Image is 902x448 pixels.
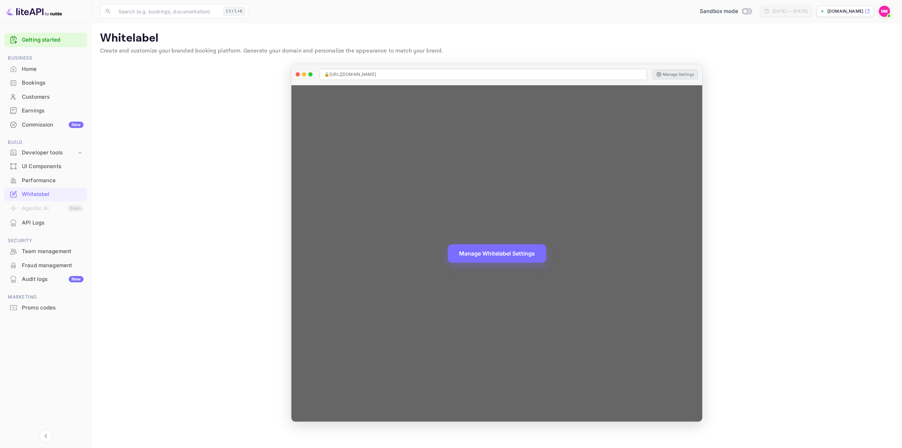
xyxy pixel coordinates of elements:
[4,139,87,146] span: Build
[4,54,87,62] span: Business
[879,6,890,17] img: Dylan McLean
[22,304,84,312] div: Promo codes
[4,104,87,117] a: Earnings
[4,272,87,286] div: Audit logsNew
[4,259,87,272] a: Fraud management
[100,47,894,55] p: Create and customize your branded booking platform. Generate your domain and personalize the appe...
[22,177,84,185] div: Performance
[22,79,84,87] div: Bookings
[39,430,52,442] button: Collapse navigation
[4,104,87,118] div: Earnings
[22,93,84,101] div: Customers
[4,118,87,132] div: CommissionNew
[4,216,87,229] a: API Logs
[69,276,84,282] div: New
[697,7,754,16] div: Switch to Production mode
[22,149,76,157] div: Developer tools
[4,245,87,258] a: Team management
[448,244,546,263] button: Manage Whitelabel Settings
[4,62,87,76] div: Home
[22,219,84,227] div: API Logs
[4,272,87,286] a: Audit logsNew
[4,90,87,104] div: Customers
[4,188,87,201] div: Whitelabel
[653,69,698,79] button: Manage Settings
[700,7,738,16] span: Sandbox mode
[324,71,376,78] span: 🔒 [URL][DOMAIN_NAME]
[4,216,87,230] div: API Logs
[4,118,87,131] a: CommissionNew
[4,301,87,314] a: Promo codes
[772,8,808,14] div: [DATE] — [DATE]
[100,31,894,45] p: Whitelabel
[22,107,84,115] div: Earnings
[6,6,62,17] img: LiteAPI logo
[22,162,84,171] div: UI Components
[4,90,87,103] a: Customers
[4,174,87,187] a: Performance
[4,76,87,90] div: Bookings
[4,301,87,315] div: Promo codes
[22,36,84,44] a: Getting started
[69,122,84,128] div: New
[22,65,84,73] div: Home
[4,160,87,173] a: UI Components
[4,188,87,201] a: Whitelabel
[4,237,87,245] span: Security
[22,121,84,129] div: Commission
[827,8,863,14] p: [DOMAIN_NAME]
[4,293,87,301] span: Marketing
[22,275,84,283] div: Audit logs
[22,247,84,256] div: Team management
[4,76,87,89] a: Bookings
[114,4,221,18] input: Search (e.g. bookings, documentation)
[4,33,87,47] div: Getting started
[22,190,84,198] div: Whitelabel
[4,147,87,159] div: Developer tools
[4,62,87,75] a: Home
[22,262,84,270] div: Fraud management
[223,7,245,16] div: Ctrl+K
